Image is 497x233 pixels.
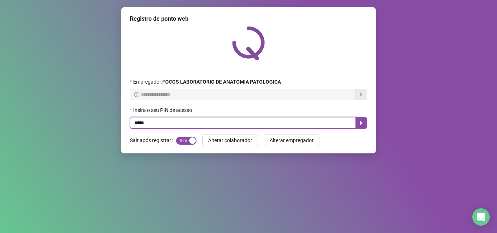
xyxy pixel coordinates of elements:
[133,78,281,86] span: Empregador :
[270,136,314,144] span: Alterar empregador
[472,208,490,226] div: Open Intercom Messenger
[202,134,258,146] button: Alterar colaborador
[264,134,319,146] button: Alterar empregador
[130,15,367,23] div: Registro de ponto web
[358,120,364,126] span: caret-right
[208,136,252,144] span: Alterar colaborador
[232,26,265,60] img: QRPoint
[130,106,197,114] label: Insira o seu PIN de acesso
[134,92,139,97] span: info-circle
[130,134,176,146] label: Sair após registrar
[162,79,281,85] strong: FOCOS LABORATORIO DE ANATOMIA PATOLOGICA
